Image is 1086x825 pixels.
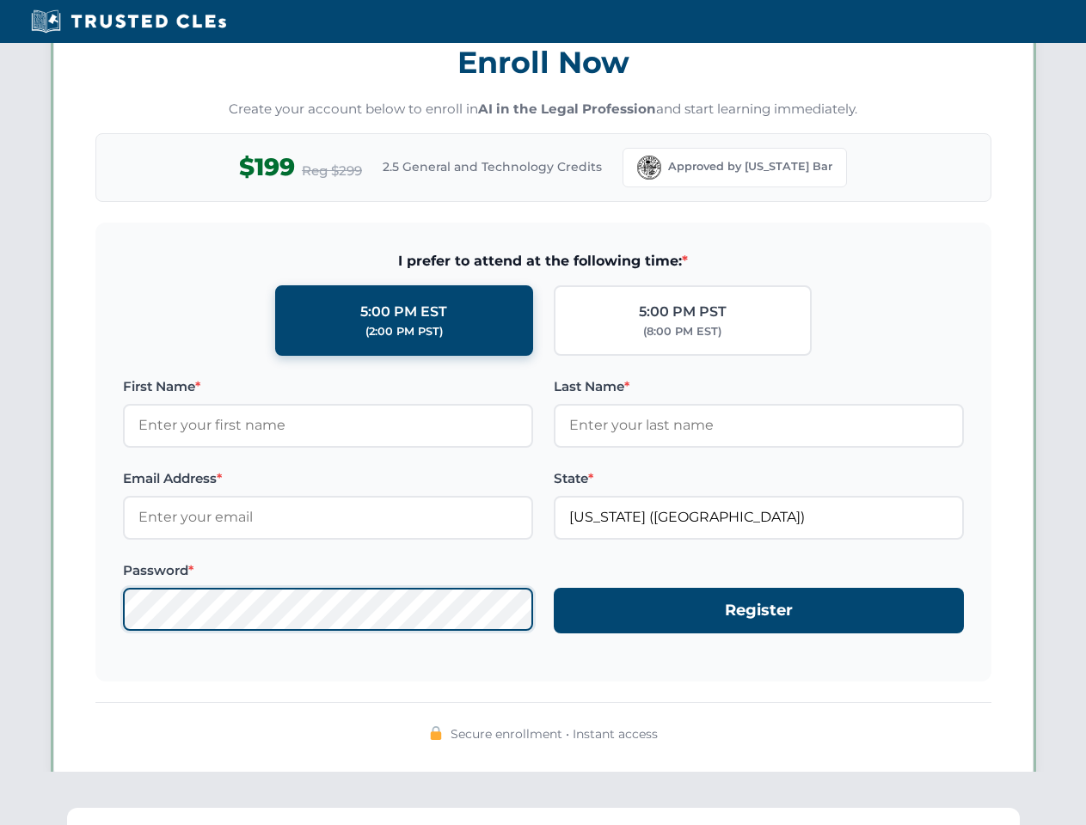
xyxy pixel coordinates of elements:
[123,468,533,489] label: Email Address
[95,35,991,89] h3: Enroll Now
[554,404,964,447] input: Enter your last name
[123,560,533,581] label: Password
[26,9,231,34] img: Trusted CLEs
[123,250,964,272] span: I prefer to attend at the following time:
[95,100,991,119] p: Create your account below to enroll in and start learning immediately.
[554,468,964,489] label: State
[637,156,661,180] img: Florida Bar
[554,376,964,397] label: Last Name
[123,496,533,539] input: Enter your email
[554,496,964,539] input: Florida (FL)
[639,301,727,323] div: 5:00 PM PST
[451,724,658,743] span: Secure enrollment • Instant access
[643,323,721,340] div: (8:00 PM EST)
[365,323,443,340] div: (2:00 PM PST)
[429,726,443,740] img: 🔒
[554,588,964,633] button: Register
[123,376,533,397] label: First Name
[360,301,447,323] div: 5:00 PM EST
[478,101,656,117] strong: AI in the Legal Profession
[239,148,295,186] span: $199
[383,157,602,176] span: 2.5 General and Technology Credits
[123,404,533,447] input: Enter your first name
[668,158,832,175] span: Approved by [US_STATE] Bar
[302,161,362,181] span: Reg $299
